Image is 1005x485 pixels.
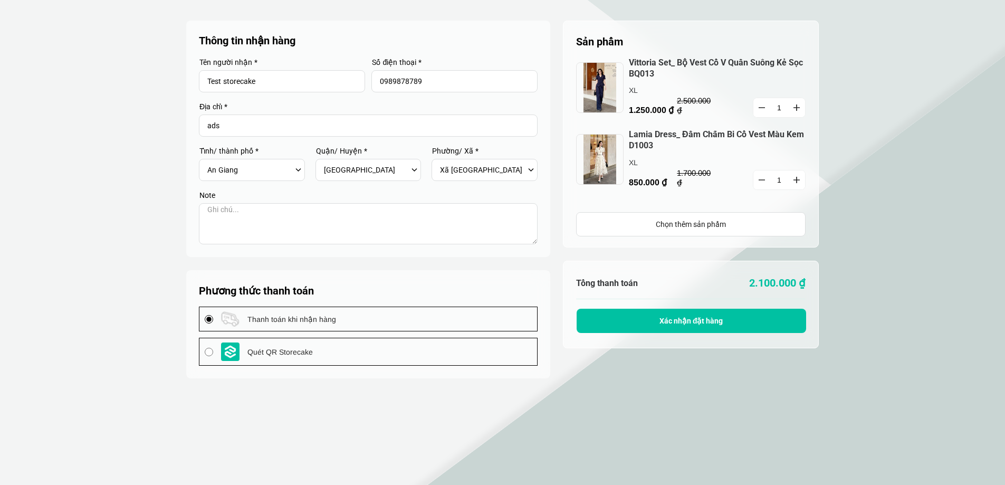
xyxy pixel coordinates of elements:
[576,278,691,288] h6: Tổng thanh toán
[199,33,538,48] p: Thông tin nhận hàng
[221,343,240,361] img: payment logo
[629,157,734,168] p: XL
[324,161,409,179] select: Select district
[205,315,213,324] input: payment logo Thanh toán khi nhận hàng
[677,96,715,115] p: 2.500.000 ₫
[207,161,292,179] select: Select province
[753,98,805,117] input: Quantity input
[199,115,538,137] input: Input address with auto completion
[629,58,806,80] a: Vittoria Set_ Bộ Vest Cổ V Quần Suông Kẻ Sọc BQ013
[629,84,734,96] p: XL
[659,317,723,325] span: Xác nhận đặt hàng
[205,348,213,356] input: payment logo Quét QR Storecake
[576,62,624,113] img: jpeg.jpeg
[629,176,734,189] p: 850.000 ₫
[677,168,715,187] p: 1.700.000 ₫
[691,275,806,291] p: 2.100.000 ₫
[629,103,734,117] p: 1.250.000 ₫
[371,70,538,92] input: Input Nhập số điện thoại...
[199,147,305,155] label: Tỉnh/ thành phố *
[629,129,806,151] a: Lamia Dress_ Đầm Chấm Bi Cổ Vest Màu Kem D1003
[577,309,806,333] button: Xác nhận đặt hàng
[371,59,538,66] label: Số điện thoại *
[247,313,336,325] span: Thanh toán khi nhận hàng
[432,147,538,155] label: Phường/ Xã *
[577,218,805,230] div: Chọn thêm sản phẩm
[199,283,538,299] h5: Phương thức thanh toán
[576,212,806,236] a: Chọn thêm sản phẩm
[753,170,805,189] input: Quantity input
[199,70,365,92] input: Input Nhập tên người nhận...
[576,34,806,50] h5: Sản phẩm
[199,192,538,199] label: Note
[221,311,240,327] img: payment logo
[199,59,365,66] label: Tên người nhận *
[199,103,538,110] label: Địa chỉ *
[247,346,313,358] span: Quét QR Storecake
[315,147,422,155] label: Quận/ Huyện *
[440,161,525,179] select: Select commune
[576,134,624,185] img: jpeg.jpeg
